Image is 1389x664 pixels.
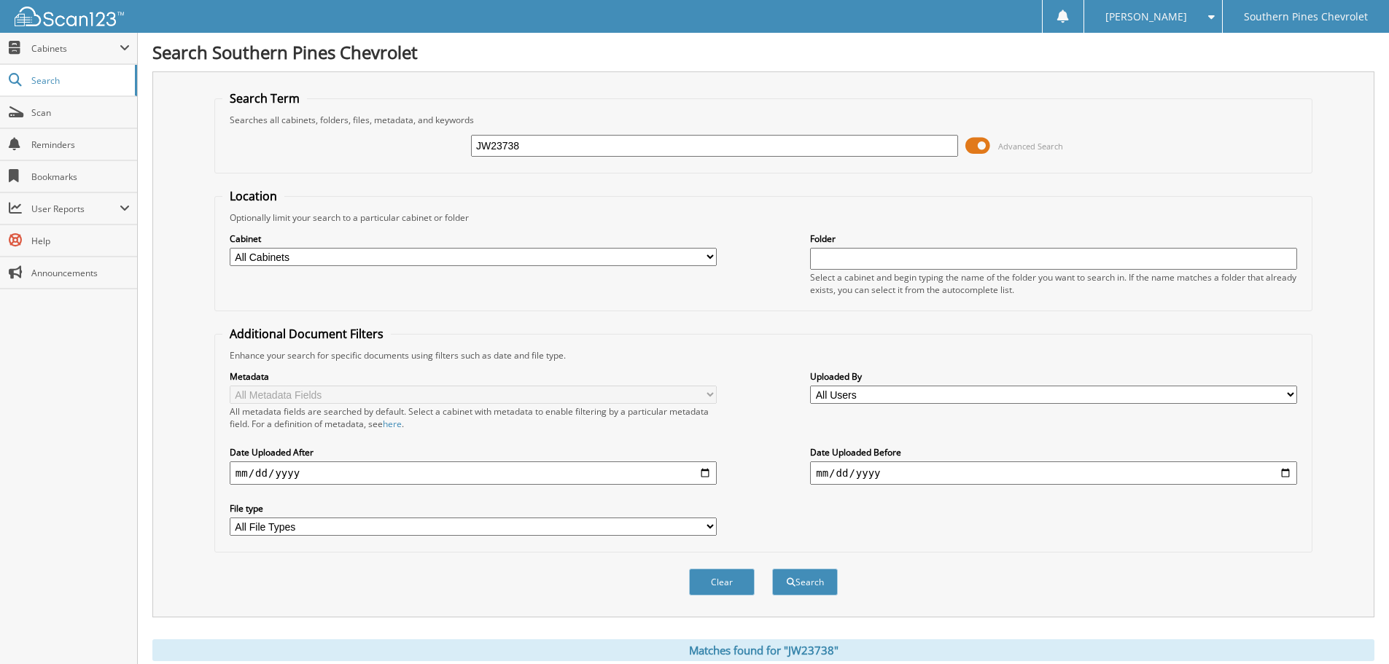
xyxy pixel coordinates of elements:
[998,141,1063,152] span: Advanced Search
[1244,12,1368,21] span: Southern Pines Chevrolet
[152,40,1374,64] h1: Search Southern Pines Chevrolet
[152,639,1374,661] div: Matches found for "JW23738"
[222,349,1304,362] div: Enhance your search for specific documents using filters such as date and file type.
[810,461,1297,485] input: end
[222,188,284,204] legend: Location
[31,171,130,183] span: Bookmarks
[230,370,717,383] label: Metadata
[230,461,717,485] input: start
[230,502,717,515] label: File type
[31,74,128,87] span: Search
[383,418,402,430] a: here
[230,405,717,430] div: All metadata fields are searched by default. Select a cabinet with metadata to enable filtering b...
[222,211,1304,224] div: Optionally limit your search to a particular cabinet or folder
[31,42,120,55] span: Cabinets
[689,569,755,595] button: Clear
[810,370,1297,383] label: Uploaded By
[810,446,1297,458] label: Date Uploaded Before
[1105,12,1187,21] span: [PERSON_NAME]
[31,267,130,279] span: Announcements
[31,203,120,215] span: User Reports
[810,271,1297,296] div: Select a cabinet and begin typing the name of the folder you want to search in. If the name match...
[31,138,130,151] span: Reminders
[222,90,307,106] legend: Search Term
[31,106,130,119] span: Scan
[230,233,717,245] label: Cabinet
[810,233,1297,245] label: Folder
[230,446,717,458] label: Date Uploaded After
[222,326,391,342] legend: Additional Document Filters
[772,569,838,595] button: Search
[222,114,1304,126] div: Searches all cabinets, folders, files, metadata, and keywords
[31,235,130,247] span: Help
[15,7,124,26] img: scan123-logo-white.svg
